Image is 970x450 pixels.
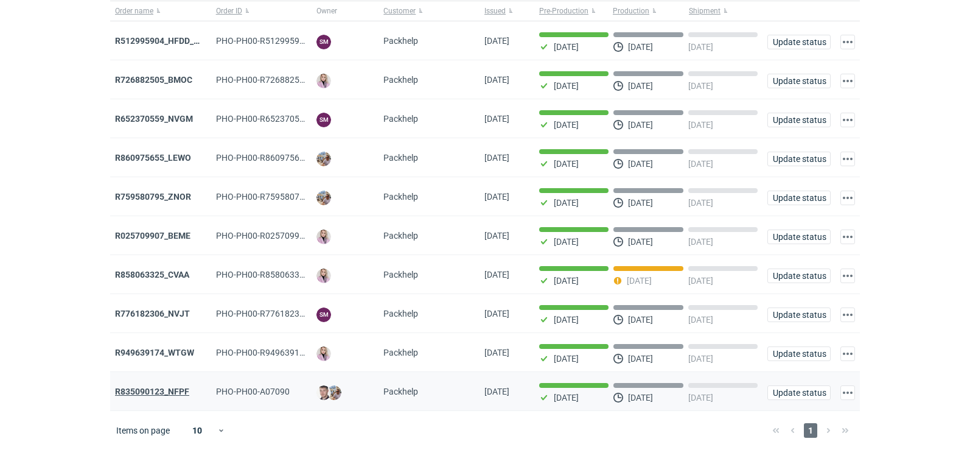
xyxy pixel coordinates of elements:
button: Actions [840,269,855,283]
button: Update status [767,113,831,127]
span: Update status [773,311,825,319]
button: Update status [767,191,831,205]
span: PHO-PH00-R726882505_BMOC [216,75,337,85]
span: PHO-PH00-R652370559_NVGM [216,114,338,124]
p: [DATE] [688,354,713,364]
p: [DATE] [554,159,579,169]
p: [DATE] [628,159,653,169]
strong: R860975655_LEWO [115,153,191,163]
a: R776182306_NVJT [115,309,190,318]
div: 10 [178,422,217,439]
span: 25/08/2025 [484,36,509,46]
span: Packhelp [383,348,418,357]
span: Packhelp [383,75,418,85]
span: 07/08/2025 [484,387,509,396]
span: Packhelp [383,309,418,318]
span: Packhelp [383,114,418,124]
a: R949639174_WTGW [115,348,194,357]
span: 19/08/2025 [484,231,509,241]
p: [DATE] [688,198,713,208]
p: [DATE] [554,393,579,403]
span: Update status [773,388,825,397]
span: 22/08/2025 [484,114,509,124]
img: Maciej Sikora [316,385,331,400]
span: 11/08/2025 [484,309,509,318]
button: Shipment [686,1,762,21]
button: Update status [767,152,831,166]
span: Update status [773,77,825,85]
button: Update status [767,308,831,322]
p: [DATE] [688,159,713,169]
img: Michał Palasek [316,152,331,166]
a: R835090123_NFPF [115,387,189,396]
button: Production [610,1,686,21]
span: PHO-PH00-A07090 [216,387,290,396]
span: Update status [773,194,825,202]
p: [DATE] [688,120,713,130]
span: PHO-PH00-R858063325_CVAA [216,270,334,279]
a: R652370559_NVGM [115,114,193,124]
span: Packhelp [383,36,418,46]
p: [DATE] [627,276,652,286]
button: Actions [840,113,855,127]
a: R025709907_BEME [115,231,190,241]
button: Update status [767,385,831,400]
span: Packhelp [383,192,418,202]
button: Actions [840,230,855,244]
figcaption: SM [316,308,331,322]
span: Order name [115,6,153,16]
span: 08/08/2025 [484,348,509,357]
button: Order ID [211,1,312,21]
p: [DATE] [688,237,713,247]
span: Owner [316,6,337,16]
span: Update status [773,233,825,241]
a: R726882505_BMOC [115,75,192,85]
button: Update status [767,74,831,88]
span: 12/08/2025 [484,270,509,279]
p: [DATE] [628,198,653,208]
span: PHO-PH00-R860975655_LEWO [216,153,336,163]
a: R858063325_CVAA [115,270,189,279]
button: Pre-Production [534,1,610,21]
p: [DATE] [554,276,579,286]
span: Update status [773,116,825,124]
figcaption: SM [316,35,331,49]
span: Packhelp [383,231,418,241]
span: Production [613,6,649,16]
span: 22/08/2025 [484,153,509,163]
p: [DATE] [688,81,713,91]
button: Update status [767,230,831,244]
span: Order ID [216,6,242,16]
span: 21/08/2025 [484,192,509,202]
button: Actions [840,74,855,88]
span: Pre-Production [539,6,588,16]
button: Actions [840,346,855,361]
p: [DATE] [628,120,653,130]
strong: R512995904_HFDD_MOOR [115,36,218,46]
span: Customer [383,6,416,16]
span: Issued [484,6,506,16]
span: Shipment [689,6,721,16]
img: Klaudia Wiśniewska [316,346,331,361]
p: [DATE] [554,315,579,325]
button: Actions [840,35,855,49]
button: Update status [767,346,831,361]
p: [DATE] [628,42,653,52]
p: [DATE] [628,393,653,403]
a: R759580795_ZNOR [115,192,191,202]
p: [DATE] [628,354,653,364]
p: [DATE] [554,198,579,208]
p: [DATE] [554,81,579,91]
span: Packhelp [383,387,418,396]
span: PHO-PH00-R759580795_ZNOR [216,192,335,202]
span: 1 [804,423,817,438]
span: Update status [773,272,825,280]
p: [DATE] [628,315,653,325]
